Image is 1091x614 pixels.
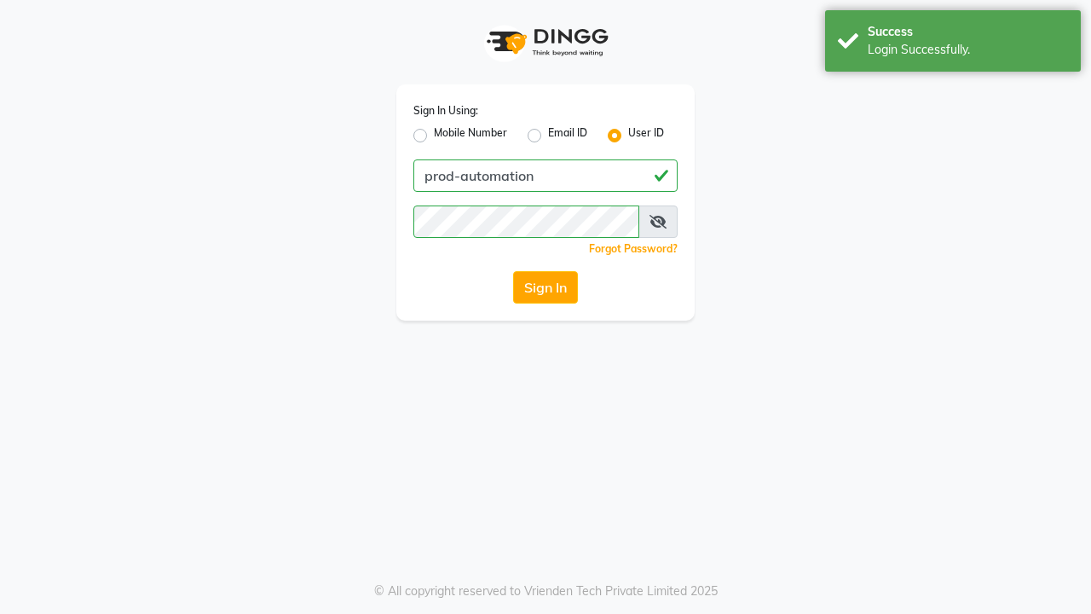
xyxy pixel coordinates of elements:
[413,159,678,192] input: Username
[868,23,1068,41] div: Success
[413,103,478,119] label: Sign In Using:
[868,41,1068,59] div: Login Successfully.
[434,125,507,146] label: Mobile Number
[513,271,578,304] button: Sign In
[548,125,587,146] label: Email ID
[628,125,664,146] label: User ID
[413,206,639,238] input: Username
[589,242,678,255] a: Forgot Password?
[477,17,614,67] img: logo1.svg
